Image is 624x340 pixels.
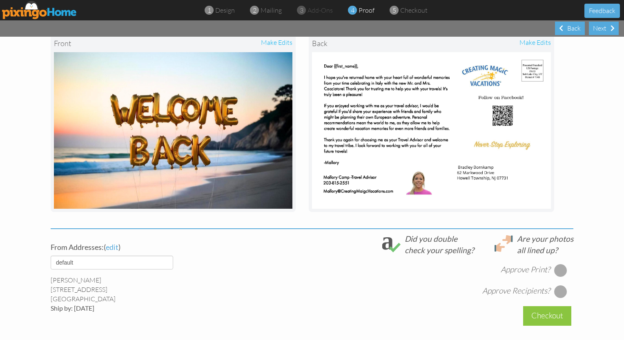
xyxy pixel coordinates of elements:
img: Landscape Image [54,52,292,209]
button: Feedback [584,4,620,18]
span: checkout [400,6,428,14]
span: Ship by: [DATE] [51,304,94,312]
div: Checkout [523,306,571,325]
img: Landscape Image [312,52,550,209]
span: 2 [253,6,256,15]
div: all lined up? [517,245,573,256]
span: From Addresses: [51,243,104,252]
div: Did you double [405,233,474,244]
span: 5 [392,6,396,15]
div: front [54,34,173,52]
span: edit [106,243,118,252]
img: lineup.svg [495,235,513,252]
div: [PERSON_NAME] [STREET_ADDRESS] [GEOGRAPHIC_DATA] [51,276,217,313]
h4: ( ) [51,243,217,252]
div: Approve Recipients? [482,285,550,296]
div: back [312,34,431,52]
span: 4 [351,6,354,15]
div: make edits [173,34,292,52]
div: Approve Print? [501,264,550,275]
img: check_spelling.svg [382,235,401,252]
div: Are your photos [517,233,573,244]
div: Next [589,22,619,35]
div: Back [555,22,585,35]
span: mailing [261,6,282,14]
span: add-ons [308,6,333,14]
div: check your spelling? [405,245,474,256]
span: design [215,6,235,14]
span: 1 [207,6,211,15]
span: proof [359,6,374,14]
div: make edits [432,34,551,52]
img: pixingo logo [2,1,77,19]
